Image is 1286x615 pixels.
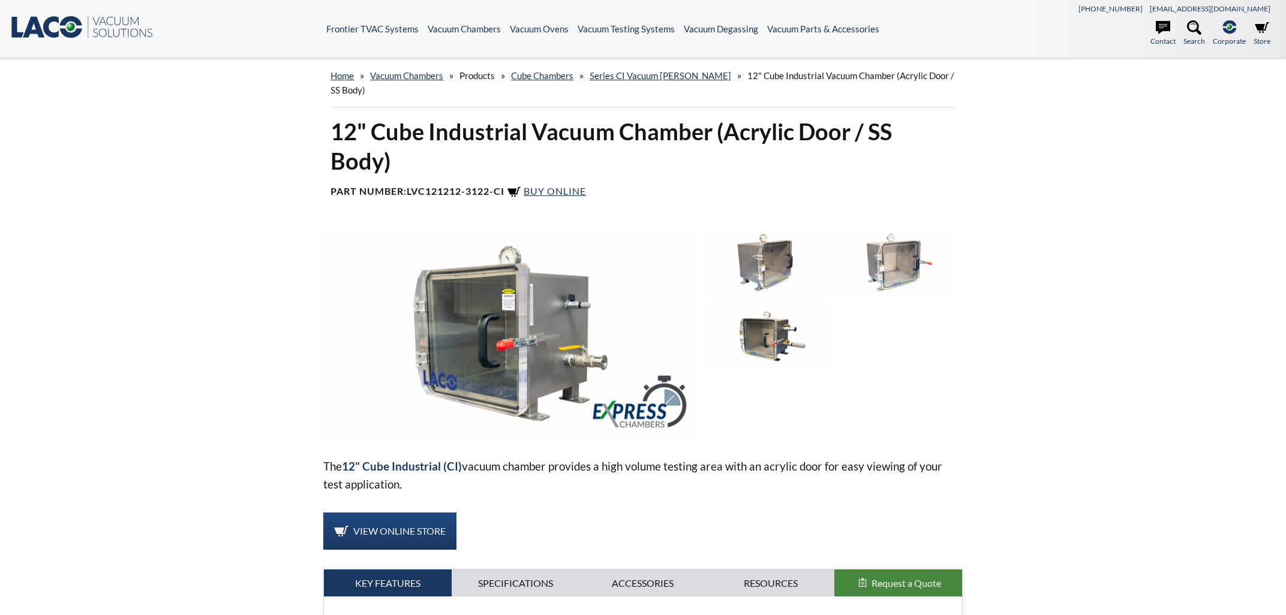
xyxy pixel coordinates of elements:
span: 12" Cube Industrial Vacuum Chamber (Acrylic Door / SS Body) [330,70,954,95]
a: Store [1254,20,1270,47]
a: [EMAIL_ADDRESS][DOMAIN_NAME] [1150,4,1270,13]
strong: 12" Cube Industrial (CI) [342,459,462,473]
h4: Part Number: [330,185,956,200]
a: Vacuum Chambers [370,70,443,81]
h1: 12" Cube Industrial Vacuum Chamber (Acrylic Door / SS Body) [330,117,956,176]
a: Vacuum Degassing [684,23,758,34]
a: Buy Online [507,185,586,197]
a: Specifications [452,569,579,597]
a: Vacuum Ovens [510,23,569,34]
a: Vacuum Testing Systems [578,23,675,34]
a: Cube Chambers [511,70,573,81]
a: View Online Store [323,512,456,550]
a: Vacuum Chambers [428,23,501,34]
img: LVC121212-3122-CI, port side [707,303,829,371]
img: LVC121212-3122-CI Express Chamber, right side angled view [323,228,697,438]
span: Request a Quote [872,577,941,589]
a: Vacuum Parts & Accessories [767,23,879,34]
button: Request a Quote [834,569,962,597]
a: Resources [707,569,834,597]
a: Accessories [579,569,707,597]
img: LVC121212-3122-CI, left side angled view [707,228,829,297]
a: Search [1183,20,1205,47]
p: The vacuum chamber provides a high volume testing area with an acrylic door for easy viewing of y... [323,457,963,493]
a: Contact [1150,20,1176,47]
a: Key Features [324,569,452,597]
img: LVC121212-3122-CI, front view [835,228,957,297]
span: View Online Store [353,525,446,536]
a: Frontier TVAC Systems [326,23,419,34]
b: LVC121212-3122-CI [407,185,504,197]
a: home [330,70,354,81]
div: » » » » » [330,59,956,107]
a: Series CI Vacuum [PERSON_NAME] [590,70,731,81]
span: Buy Online [524,185,586,197]
a: [PHONE_NUMBER] [1078,4,1143,13]
span: Corporate [1213,35,1246,47]
span: Products [459,70,495,81]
